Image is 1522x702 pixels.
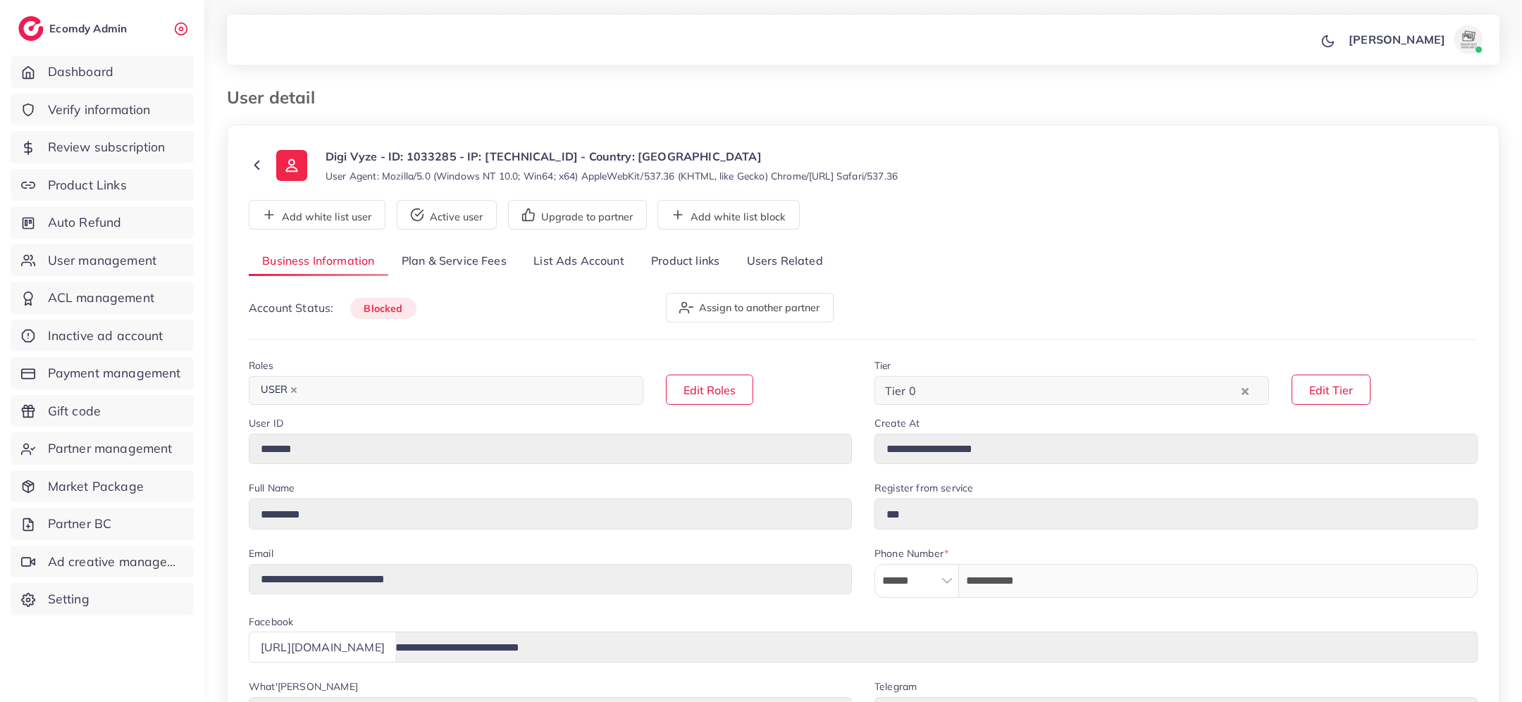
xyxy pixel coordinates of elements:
span: Gift code [48,402,101,420]
div: Search for option [249,376,643,405]
a: Partner BC [11,508,194,540]
span: blocked [350,298,416,319]
label: Facebook [249,615,293,629]
a: Verify information [11,94,194,126]
label: Register from service [874,481,973,495]
a: Auto Refund [11,206,194,239]
span: Review subscription [48,138,166,156]
a: Partner management [11,432,194,465]
a: Business Information [249,246,388,277]
span: Partner management [48,439,173,458]
a: logoEcomdy Admin [18,16,130,41]
a: Gift code [11,395,194,427]
img: ic-user-info.36bf1079.svg [276,150,307,181]
button: Upgrade to partner [508,200,647,230]
button: Edit Tier [1292,375,1371,405]
label: Roles [249,358,273,372]
a: Market Package [11,470,194,503]
a: Users Related [733,246,836,277]
div: [URL][DOMAIN_NAME] [249,632,396,662]
span: Partner BC [48,515,112,533]
label: Telegram [874,679,917,694]
span: USER [254,380,304,400]
a: Setting [11,583,194,615]
label: User ID [249,416,283,430]
button: Clear Selected [1242,382,1249,399]
span: Verify information [48,101,151,119]
a: Product Links [11,169,194,201]
a: Dashboard [11,56,194,88]
h3: User detail [227,87,326,108]
span: Setting [48,590,89,608]
a: Review subscription [11,131,194,163]
a: ACL management [11,282,194,314]
a: Product links [638,246,733,277]
p: Account Status: [249,299,416,317]
span: Dashboard [48,63,113,81]
h2: Ecomdy Admin [49,22,130,35]
a: Payment management [11,357,194,389]
label: Full Name [249,481,295,495]
button: Add white list block [657,200,800,230]
label: Create At [874,416,920,430]
button: Assign to another partner [666,293,834,322]
span: Product Links [48,176,127,194]
img: logo [18,16,44,41]
img: avatar [1454,25,1483,54]
label: Tier [874,358,891,372]
input: Search for option [920,380,1238,401]
button: Edit Roles [666,375,753,405]
span: Ad creative management [48,553,183,571]
span: ACL management [48,289,154,307]
label: What'[PERSON_NAME] [249,679,358,694]
span: Payment management [48,364,181,382]
span: Tier 0 [882,380,919,401]
label: Email [249,546,273,560]
a: List Ads Account [520,246,638,277]
span: Inactive ad account [48,327,163,345]
a: Inactive ad account [11,320,194,352]
span: User management [48,251,156,270]
input: Search for option [305,380,625,401]
a: Plan & Service Fees [388,246,520,277]
a: User management [11,244,194,277]
p: [PERSON_NAME] [1349,31,1445,48]
label: Phone Number [874,546,948,560]
button: Active user [397,200,497,230]
a: [PERSON_NAME]avatar [1341,25,1488,54]
button: Deselect USER [290,387,297,394]
span: Auto Refund [48,213,122,232]
div: Search for option [874,376,1269,405]
small: User Agent: Mozilla/5.0 (Windows NT 10.0; Win64; x64) AppleWebKit/537.36 (KHTML, like Gecko) Chro... [326,169,898,183]
p: Digi Vyze - ID: 1033285 - IP: [TECHNICAL_ID] - Country: [GEOGRAPHIC_DATA] [326,148,898,165]
span: Market Package [48,477,144,496]
a: Ad creative management [11,546,194,578]
button: Add white list user [249,200,385,230]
